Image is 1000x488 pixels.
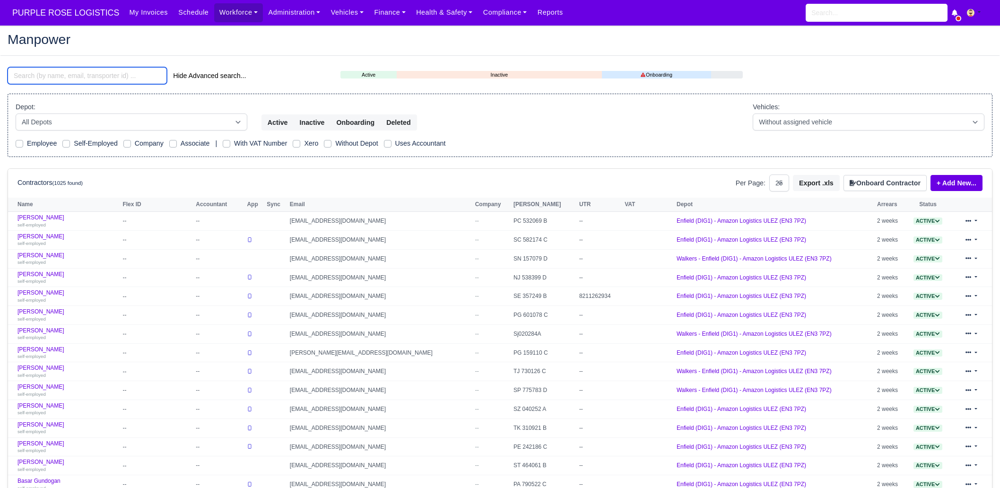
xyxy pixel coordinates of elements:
td: -- [120,212,193,231]
td: -- [193,456,244,475]
a: Health & Safety [411,3,478,22]
a: [PERSON_NAME] self-employed [17,308,118,322]
a: Active [913,255,942,262]
td: [EMAIL_ADDRESS][DOMAIN_NAME] [287,456,473,475]
td: -- [120,456,193,475]
span: -- [475,218,479,224]
span: -- [475,349,479,356]
span: -- [475,236,479,243]
a: Enfield (DIG1) - Amazon Logistics ULEZ (EN3 7PZ) [677,406,806,412]
a: [PERSON_NAME] self-employed [17,271,118,285]
td: -- [193,343,244,362]
td: 2 weeks [875,287,907,306]
td: PC 532069 B [511,212,577,231]
td: -- [193,306,244,325]
small: self-employed [17,241,46,246]
td: -- [193,362,244,381]
a: [PERSON_NAME] self-employed [17,402,118,416]
small: self-employed [17,335,46,340]
td: -- [193,249,244,268]
td: -- [577,212,622,231]
a: Enfield (DIG1) - Amazon Logistics ULEZ (EN3 7PZ) [677,481,806,488]
a: [PERSON_NAME] self-employed [17,440,118,454]
td: Sj020284A [511,324,577,343]
a: [PERSON_NAME] self-employed [17,327,118,341]
td: 2 weeks [875,381,907,400]
a: My Invoices [124,3,173,22]
input: Search (by name, email, transporter id) ... [8,67,167,84]
td: ST 464061 B [511,456,577,475]
th: VAT [622,198,674,212]
td: -- [193,437,244,456]
td: -- [120,231,193,250]
button: Active [261,114,294,131]
td: -- [193,212,244,231]
td: -- [120,343,193,362]
button: Deleted [380,114,417,131]
small: self-employed [17,316,46,322]
span: -- [475,387,479,393]
span: Active [913,331,942,338]
td: PG 601078 C [511,306,577,325]
td: 2 weeks [875,400,907,419]
small: self-employed [17,410,46,415]
iframe: Chat Widget [953,443,1000,488]
a: Enfield (DIG1) - Amazon Logistics ULEZ (EN3 7PZ) [677,312,806,318]
span: -- [475,274,479,281]
small: self-employed [17,297,46,303]
td: -- [193,381,244,400]
span: -- [475,255,479,262]
td: -- [193,231,244,250]
a: Enfield (DIG1) - Amazon Logistics ULEZ (EN3 7PZ) [677,293,806,299]
a: Enfield (DIG1) - Amazon Logistics ULEZ (EN3 7PZ) [677,349,806,356]
input: Search... [806,4,948,22]
td: NJ 538399 D [511,268,577,287]
span: -- [475,425,479,431]
label: Uses Accountant [395,138,446,149]
span: Active [913,406,942,413]
h6: Contractors [17,179,83,187]
label: Xero [304,138,318,149]
td: [PERSON_NAME][EMAIL_ADDRESS][DOMAIN_NAME] [287,343,473,362]
a: Onboarding [602,71,711,79]
h2: Manpower [8,33,992,46]
span: -- [475,462,479,469]
a: Schedule [173,3,214,22]
a: [PERSON_NAME] self-employed [17,289,118,303]
td: [EMAIL_ADDRESS][DOMAIN_NAME] [287,418,473,437]
span: Active [913,312,942,319]
td: [EMAIL_ADDRESS][DOMAIN_NAME] [287,268,473,287]
a: [PERSON_NAME] self-employed [17,365,118,378]
span: Active [913,387,942,394]
td: 2 weeks [875,437,907,456]
a: + Add New... [930,175,983,191]
td: -- [577,456,622,475]
td: 8211262934 [577,287,622,306]
a: [PERSON_NAME] self-employed [17,346,118,360]
td: [EMAIL_ADDRESS][DOMAIN_NAME] [287,381,473,400]
td: TK 310921 B [511,418,577,437]
td: -- [577,249,622,268]
th: UTR [577,198,622,212]
a: [PERSON_NAME] self-employed [17,421,118,435]
a: Workforce [214,3,263,22]
td: -- [577,400,622,419]
th: Email [287,198,473,212]
a: Compliance [478,3,532,22]
td: 2 weeks [875,212,907,231]
a: Active [340,71,397,79]
a: Enfield (DIG1) - Amazon Logistics ULEZ (EN3 7PZ) [677,236,806,243]
td: PE 242186 C [511,437,577,456]
td: TJ 730126 C [511,362,577,381]
a: Enfield (DIG1) - Amazon Logistics ULEZ (EN3 7PZ) [677,218,806,224]
label: Without Depot [335,138,378,149]
span: -- [475,331,479,337]
td: -- [577,437,622,456]
td: -- [120,400,193,419]
td: -- [120,249,193,268]
small: self-employed [17,279,46,284]
small: (1025 found) [52,180,83,186]
a: [PERSON_NAME] self-employed [17,383,118,397]
a: [PERSON_NAME] self-employed [17,214,118,228]
span: -- [475,481,479,488]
